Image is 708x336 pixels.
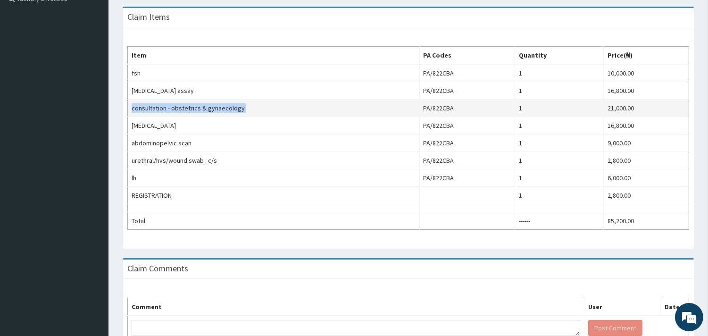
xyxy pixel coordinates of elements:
td: 16,800.00 [604,117,689,134]
td: PA/822CBA [419,100,515,117]
td: consultation - obstetrics & gynaecology [128,100,420,117]
td: PA/822CBA [419,152,515,169]
td: fsh [128,64,420,82]
td: [MEDICAL_DATA] assay [128,82,420,100]
td: [MEDICAL_DATA] [128,117,420,134]
th: User [584,298,661,316]
td: PA/822CBA [419,64,515,82]
td: 1 [515,169,604,187]
td: 1 [515,117,604,134]
th: Quantity [515,47,604,65]
td: lh [128,169,420,187]
th: Item [128,47,420,65]
td: 1 [515,187,604,204]
td: 2,800.00 [604,187,689,204]
td: REGISTRATION [128,187,420,204]
h3: Claim Comments [127,264,188,273]
td: urethral/hvs/wound swab . c/s [128,152,420,169]
td: 6,000.00 [604,169,689,187]
th: Date [660,298,689,316]
td: 1 [515,82,604,100]
td: 85,200.00 [604,212,689,230]
td: 2,800.00 [604,152,689,169]
td: 1 [515,64,604,82]
td: ------ [515,212,604,230]
td: 9,000.00 [604,134,689,152]
td: PA/822CBA [419,169,515,187]
td: 21,000.00 [604,100,689,117]
td: PA/822CBA [419,134,515,152]
td: 1 [515,134,604,152]
th: Price(₦) [604,47,689,65]
td: 1 [515,100,604,117]
td: Total [128,212,420,230]
td: 10,000.00 [604,64,689,82]
button: Post Comment [588,320,642,336]
td: 1 [515,152,604,169]
th: Comment [128,298,584,316]
h3: Claim Items [127,13,170,21]
td: abdominopelvic scan [128,134,420,152]
td: 16,800.00 [604,82,689,100]
td: PA/822CBA [419,117,515,134]
th: PA Codes [419,47,515,65]
td: PA/822CBA [419,82,515,100]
